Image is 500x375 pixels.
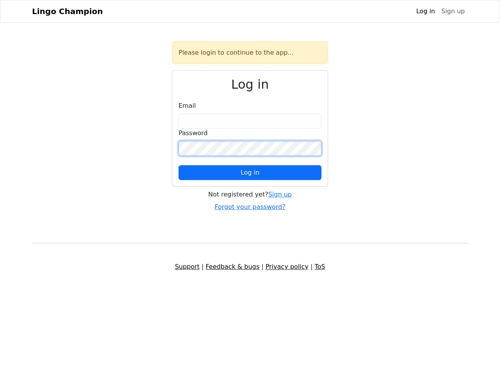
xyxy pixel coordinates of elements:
a: Privacy policy [266,263,309,270]
label: Password [179,129,208,138]
span: Log in [241,169,259,176]
a: Feedback & bugs [205,263,259,270]
a: ToS [314,263,325,270]
a: Support [175,263,200,270]
a: Forgot your password? [214,203,286,211]
label: Email [179,101,196,111]
a: Sign up [268,191,292,198]
h2: Log in [179,77,321,92]
a: Sign up [438,4,468,19]
div: Not registered yet? [172,190,328,199]
a: Log in [413,4,438,19]
a: Lingo Champion [32,4,103,19]
button: Log in [179,165,321,180]
div: | | | [27,262,473,271]
div: Please login to continue to the app... [172,41,328,64]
